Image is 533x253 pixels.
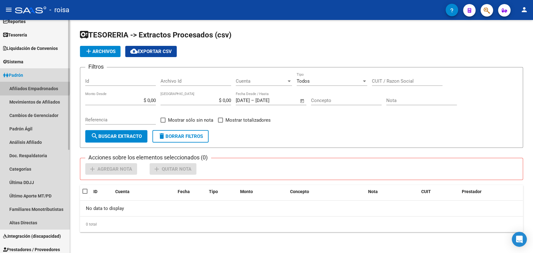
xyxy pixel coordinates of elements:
[512,232,527,247] div: Open Intercom Messenger
[521,6,528,13] mat-icon: person
[236,98,250,103] input: Fecha inicio
[168,116,213,124] span: Mostrar sólo sin nota
[80,201,523,216] div: No data to display
[175,185,206,198] datatable-header-cell: Fecha
[153,165,160,173] mat-icon: add
[3,58,23,65] span: Sistema
[3,72,23,79] span: Padrón
[93,189,97,194] span: ID
[115,189,130,194] span: Cuenta
[80,46,121,57] button: Archivos
[152,130,209,143] button: Borrar Filtros
[49,3,69,17] span: - roisa
[299,97,306,105] button: Open calendar
[238,185,288,198] datatable-header-cell: Monto
[85,62,107,71] h3: Filtros
[97,166,132,172] span: Agregar Nota
[297,78,310,84] span: Todos
[85,47,92,55] mat-icon: add
[91,134,142,139] span: Buscar Extracto
[125,46,177,57] button: Exportar CSV
[206,185,238,198] datatable-header-cell: Tipo
[225,116,271,124] span: Mostrar totalizadores
[3,45,58,52] span: Liquidación de Convenios
[3,18,26,25] span: Reportes
[209,189,218,194] span: Tipo
[85,49,116,54] span: Archivos
[288,185,366,198] datatable-header-cell: Concepto
[158,132,165,140] mat-icon: delete
[150,163,196,175] button: Quitar Nota
[3,233,61,240] span: Integración (discapacidad)
[421,189,431,194] span: CUIT
[290,189,309,194] span: Concepto
[236,78,286,84] span: Cuenta
[240,189,253,194] span: Monto
[459,185,531,198] datatable-header-cell: Prestador
[158,134,203,139] span: Borrar Filtros
[85,130,147,143] button: Buscar Extracto
[419,185,459,198] datatable-header-cell: CUIT
[89,165,96,173] mat-icon: add
[251,98,254,103] span: –
[462,189,481,194] span: Prestador
[130,49,172,54] span: Exportar CSV
[85,163,137,175] button: Agregar Nota
[85,153,211,162] h3: Acciones sobre los elementos seleccionados (0)
[255,98,286,103] input: Fecha fin
[5,6,12,13] mat-icon: menu
[91,185,113,198] datatable-header-cell: ID
[366,185,419,198] datatable-header-cell: Nota
[130,47,138,55] mat-icon: cloud_download
[113,185,175,198] datatable-header-cell: Cuenta
[80,217,523,232] div: 0 total
[91,132,98,140] mat-icon: search
[3,32,27,38] span: Tesorería
[368,189,378,194] span: Nota
[80,31,231,39] span: TESORERIA -> Extractos Procesados (csv)
[3,246,60,253] span: Prestadores / Proveedores
[162,166,191,172] span: Quitar Nota
[178,189,190,194] span: Fecha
